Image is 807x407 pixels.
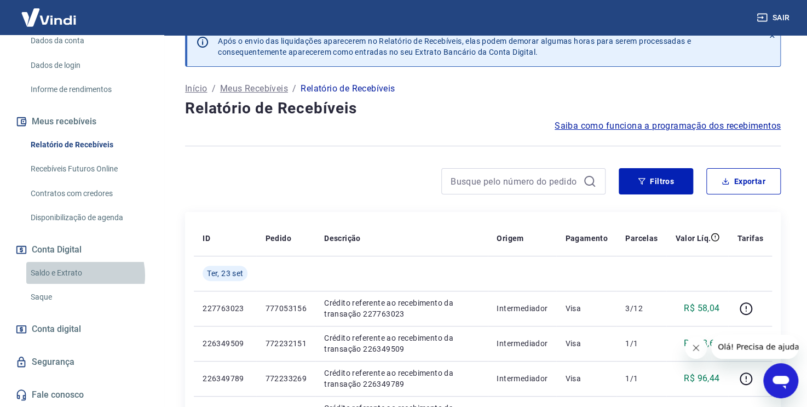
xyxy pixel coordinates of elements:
p: Descrição [324,233,361,244]
a: Disponibilização de agenda [26,207,151,229]
p: Pagamento [565,233,608,244]
a: Meus Recebíveis [220,82,288,95]
p: Crédito referente ao recebimento da transação 226349509 [324,333,479,354]
a: Dados da conta [26,30,151,52]
span: Conta digital [32,322,81,337]
p: Visa [565,338,608,349]
p: Pedido [265,233,291,244]
p: Visa [565,373,608,384]
p: 226349509 [203,338,247,349]
a: Fale conosco [13,383,151,407]
a: Saiba como funciona a programação dos recebimentos [555,119,781,133]
span: Ter, 23 set [207,268,243,279]
a: Recebíveis Futuros Online [26,158,151,180]
span: Olá! Precisa de ajuda? [7,8,92,16]
p: / [292,82,296,95]
p: Intermediador [497,338,547,349]
button: Filtros [619,168,693,194]
p: 777053156 [265,303,307,314]
p: ID [203,233,210,244]
a: Início [185,82,207,95]
button: Exportar [706,168,781,194]
h4: Relatório de Recebíveis [185,98,781,119]
a: Saque [26,286,151,308]
img: Vindi [13,1,84,34]
a: Contratos com credores [26,182,151,205]
p: 227763023 [203,303,247,314]
a: Segurança [13,350,151,374]
p: Valor Líq. [675,233,711,244]
a: Relatório de Recebíveis [26,134,151,156]
p: Intermediador [497,303,547,314]
a: Saldo e Extrato [26,262,151,284]
a: Informe de rendimentos [26,78,151,101]
p: Relatório de Recebíveis [301,82,395,95]
p: / [211,82,215,95]
p: 1/1 [625,338,658,349]
a: Dados de login [26,54,151,77]
p: Crédito referente ao recebimento da transação 227763023 [324,297,479,319]
button: Conta Digital [13,238,151,262]
p: 226349789 [203,373,247,384]
input: Busque pelo número do pedido [451,173,579,190]
p: R$ 58,04 [684,302,719,315]
p: R$ 96,44 [684,372,719,385]
p: Crédito referente ao recebimento da transação 226349789 [324,368,479,389]
p: 772233269 [265,373,307,384]
iframe: Mensagem da empresa [711,335,798,359]
p: 772232151 [265,338,307,349]
p: Após o envio das liquidações aparecerem no Relatório de Recebíveis, elas podem demorar algumas ho... [218,36,691,58]
p: Parcelas [625,233,658,244]
p: 3/12 [625,303,658,314]
p: Tarifas [737,233,763,244]
iframe: Botão para abrir a janela de mensagens [763,363,798,398]
p: R$ 48,61 [684,337,719,350]
p: 1/1 [625,373,658,384]
a: Conta digital [13,317,151,341]
p: Visa [565,303,608,314]
iframe: Fechar mensagem [685,337,707,359]
button: Sair [754,8,794,28]
p: Intermediador [497,373,547,384]
p: Origem [497,233,523,244]
button: Meus recebíveis [13,110,151,134]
